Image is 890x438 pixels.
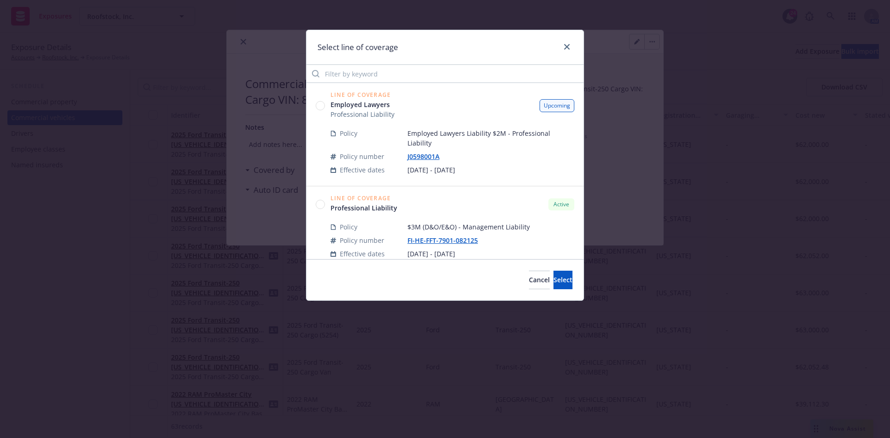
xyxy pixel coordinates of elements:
span: Active [552,200,571,209]
span: Policy number [340,152,384,161]
a: J0598001A [407,152,447,161]
span: Employed Lawyers Liability $2M - Professional Liability [407,128,574,148]
span: Policy [340,128,357,138]
a: Employed Lawyers [331,100,397,109]
span: Professional Liability [331,109,397,119]
span: Select [553,275,572,284]
button: Cancel [529,271,550,289]
span: Line of Coverage [331,196,405,201]
span: $3M (D&O/E&O) - Management Liability [407,222,574,232]
span: Cancel [529,275,550,284]
span: Policy number [340,235,384,245]
span: Policy [340,222,357,232]
span: [DATE] - [DATE] [407,165,574,175]
span: Line of Coverage [331,92,397,98]
input: Filter by keyword [306,64,584,83]
span: Effective dates [340,249,385,259]
a: FI-HE-FFT-7901-082125 [407,236,485,245]
a: Professional Liability [331,203,405,213]
span: [DATE] - [DATE] [407,249,574,259]
button: Select [553,271,572,289]
span: Effective dates [340,165,385,175]
span: Upcoming [544,102,570,110]
h1: Select line of coverage [318,41,398,53]
a: close [561,41,572,52]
